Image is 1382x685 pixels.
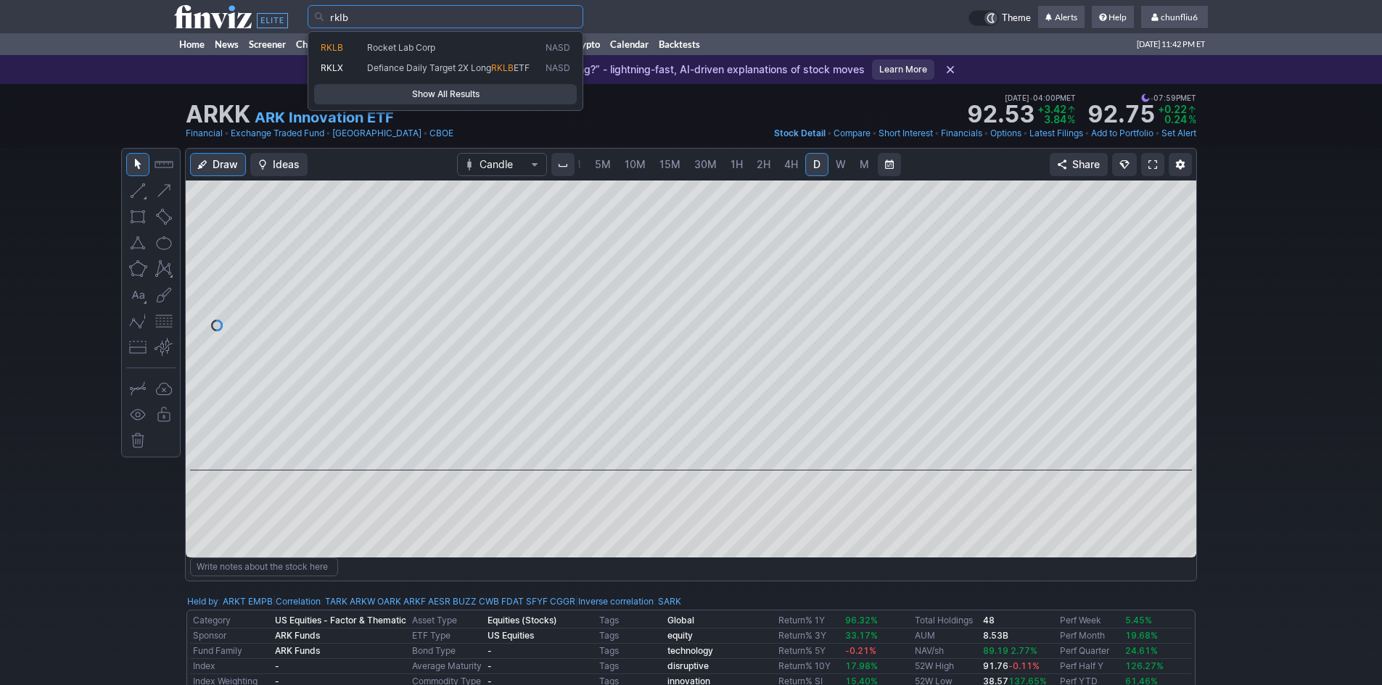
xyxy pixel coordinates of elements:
[776,644,842,659] td: Return% 5Y
[1067,113,1075,125] span: %
[853,153,876,176] a: M
[1161,12,1198,22] span: chunfliu6
[273,157,300,172] span: Ideas
[152,231,176,254] button: Ellipse
[453,594,477,609] a: BUZZ
[457,153,547,176] button: Chart Type
[595,158,611,170] span: 5M
[1125,615,1152,626] span: 5.45%
[488,645,492,656] b: -
[1161,126,1196,141] a: Set Alert
[152,377,176,400] button: Drawings autosave: Off
[255,107,394,128] a: ARK Innovation ETF
[1011,645,1037,656] span: 2.77%
[845,660,878,671] span: 17.98%
[480,157,525,172] span: Candle
[126,336,149,359] button: Position
[750,153,777,176] a: 2H
[187,594,273,609] div: :
[1091,126,1153,141] a: Add to Portfolio
[1087,103,1155,126] strong: 92.75
[152,336,176,359] button: Anchored VWAP
[667,615,694,626] a: Global
[983,630,1008,641] b: 8.53B
[479,594,499,609] a: CWB
[403,594,426,609] a: ARKF
[126,377,149,400] button: Drawing mode: Single
[1141,153,1164,176] a: Fullscreen
[912,644,980,659] td: NAV/sh
[377,594,401,609] a: OARK
[1057,628,1123,644] td: Perf Month
[551,153,575,176] button: Interval
[1141,91,1196,104] span: 07:59PM ET
[724,153,749,176] a: 1H
[618,153,652,176] a: 10M
[1092,6,1134,29] a: Help
[308,5,583,28] input: Search
[1037,103,1066,115] span: +3.42
[757,158,770,170] span: 2H
[667,645,713,656] b: technology
[321,87,570,101] span: Show All Results
[845,645,876,656] span: -0.21%
[845,630,878,641] span: 33.17%
[126,310,149,333] button: Elliott waves
[836,158,846,170] span: W
[731,158,743,170] span: 1H
[860,158,869,170] span: M
[152,205,176,228] button: Rotated rectangle
[152,179,176,202] button: Arrow
[152,283,176,307] button: Brush
[1137,33,1205,55] span: [DATE] 11:42 PM ET
[325,594,347,609] a: TARK
[423,126,428,141] span: •
[174,33,210,55] a: Home
[428,594,451,609] a: AESR
[578,596,654,607] a: Inverse correlation
[223,594,246,609] a: ARKT
[1164,113,1187,125] span: 0.24
[275,630,320,641] b: ARK Funds
[308,31,583,111] div: Search
[526,594,548,609] a: SFYF
[984,126,989,141] span: •
[275,615,406,626] b: US Equities - Factor & Thematic
[190,644,272,659] td: Fund Family
[872,126,877,141] span: •
[776,613,842,628] td: Return% 1Y
[1050,153,1108,176] button: Share
[829,153,852,176] a: W
[248,594,273,609] a: EMPB
[667,660,709,671] a: disruptive
[326,126,331,141] span: •
[244,33,291,55] a: Screener
[1029,91,1033,104] span: •
[1044,113,1066,125] span: 3.84
[1057,659,1123,674] td: Perf Half Y
[834,126,871,141] a: Compare
[1125,645,1158,656] span: 24.61%
[659,158,680,170] span: 15M
[550,594,575,609] a: CGGR
[332,126,421,141] a: [GEOGRAPHIC_DATA]
[210,33,244,55] a: News
[605,33,654,55] a: Calendar
[190,659,272,674] td: Index
[827,126,832,141] span: •
[273,594,575,609] div: | :
[321,42,343,53] span: RKLB
[1169,153,1192,176] button: Chart Settings
[912,613,980,628] td: Total Holdings
[688,153,723,176] a: 30M
[190,613,272,628] td: Category
[912,628,980,644] td: AUM
[941,126,982,141] a: Financials
[488,660,492,671] b: -
[126,257,149,281] button: Polygon
[566,33,605,55] a: Crypto
[596,659,665,674] td: Tags
[190,628,272,644] td: Sponsor
[152,310,176,333] button: Fibonacci retracements
[1158,103,1187,115] span: +0.22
